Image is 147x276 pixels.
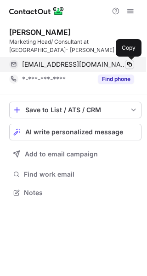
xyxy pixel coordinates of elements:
[9,146,141,162] button: Add to email campaign
[24,189,138,197] span: Notes
[9,6,64,17] img: ContactOut v5.3.10
[25,106,125,114] div: Save to List / ATS / CRM
[25,128,123,136] span: AI write personalized message
[9,28,71,37] div: [PERSON_NAME]
[98,75,134,84] button: Reveal Button
[22,60,127,69] span: [EMAIL_ADDRESS][DOMAIN_NAME]
[9,168,141,181] button: Find work email
[9,38,141,54] div: Marketing Head/ Consultant at [GEOGRAPHIC_DATA]- [PERSON_NAME] Group
[24,170,138,178] span: Find work email
[9,186,141,199] button: Notes
[9,124,141,140] button: AI write personalized message
[9,102,141,118] button: save-profile-one-click
[25,150,98,158] span: Add to email campaign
